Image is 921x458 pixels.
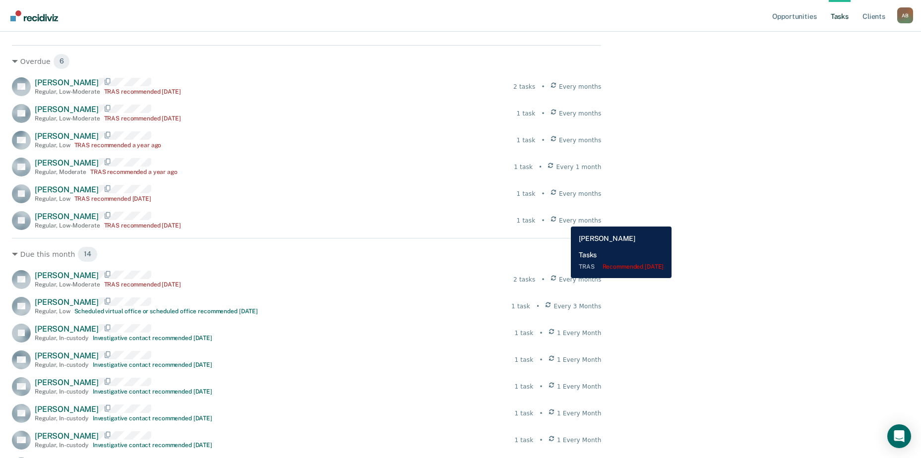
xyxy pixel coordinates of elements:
[513,275,535,284] div: 2 tasks
[514,163,533,172] div: 1 task
[35,378,99,387] span: [PERSON_NAME]
[557,355,602,364] span: 1 Every Month
[93,415,212,422] div: Investigative contact recommended [DATE]
[53,54,70,69] span: 6
[35,335,89,342] div: Regular , In-custody
[539,436,543,445] div: •
[35,351,99,360] span: [PERSON_NAME]
[511,302,530,311] div: 1 task
[559,109,602,118] span: Every months
[35,131,99,141] span: [PERSON_NAME]
[35,185,99,194] span: [PERSON_NAME]
[557,409,602,418] span: 1 Every Month
[559,189,602,198] span: Every months
[539,329,543,338] div: •
[559,136,602,145] span: Every months
[557,436,602,445] span: 1 Every Month
[541,82,545,91] div: •
[514,409,533,418] div: 1 task
[517,109,536,118] div: 1 task
[35,88,100,95] div: Regular , Low-Moderate
[104,222,181,229] div: TRAS recommended [DATE]
[35,222,100,229] div: Regular , Low-Moderate
[35,142,70,149] div: Regular , Low
[557,329,602,338] span: 1 Every Month
[514,329,533,338] div: 1 task
[93,361,212,368] div: Investigative contact recommended [DATE]
[35,388,89,395] div: Regular , In-custody
[74,195,151,202] div: TRAS recommended [DATE]
[35,297,99,307] span: [PERSON_NAME]
[541,189,545,198] div: •
[35,404,99,414] span: [PERSON_NAME]
[556,163,602,172] span: Every 1 month
[541,109,545,118] div: •
[35,195,70,202] div: Regular , Low
[557,382,602,391] span: 1 Every Month
[35,271,99,280] span: [PERSON_NAME]
[35,212,99,221] span: [PERSON_NAME]
[74,142,162,149] div: TRAS recommended a year ago
[559,216,602,225] span: Every months
[536,302,540,311] div: •
[897,7,913,23] div: A B
[35,324,99,334] span: [PERSON_NAME]
[77,246,98,262] span: 14
[35,415,89,422] div: Regular , In-custody
[35,442,89,449] div: Regular , In-custody
[514,382,533,391] div: 1 task
[104,88,181,95] div: TRAS recommended [DATE]
[104,115,181,122] div: TRAS recommended [DATE]
[35,281,100,288] div: Regular , Low-Moderate
[93,388,212,395] div: Investigative contact recommended [DATE]
[539,163,542,172] div: •
[12,246,601,262] div: Due this month 14
[35,105,99,114] span: [PERSON_NAME]
[35,361,89,368] div: Regular , In-custody
[35,308,70,315] div: Regular , Low
[35,115,100,122] div: Regular , Low-Moderate
[517,189,536,198] div: 1 task
[539,355,543,364] div: •
[35,169,86,175] div: Regular , Moderate
[104,281,181,288] div: TRAS recommended [DATE]
[541,216,545,225] div: •
[517,216,536,225] div: 1 task
[887,424,911,448] div: Open Intercom Messenger
[12,54,601,69] div: Overdue 6
[93,442,212,449] div: Investigative contact recommended [DATE]
[559,82,602,91] span: Every months
[35,78,99,87] span: [PERSON_NAME]
[35,158,99,168] span: [PERSON_NAME]
[35,431,99,441] span: [PERSON_NAME]
[10,10,58,21] img: Recidiviz
[74,308,258,315] div: Scheduled virtual office or scheduled office recommended [DATE]
[539,382,543,391] div: •
[539,409,543,418] div: •
[514,436,533,445] div: 1 task
[541,136,545,145] div: •
[897,7,913,23] button: Profile dropdown button
[514,355,533,364] div: 1 task
[541,275,545,284] div: •
[559,275,602,284] span: Every months
[90,169,178,175] div: TRAS recommended a year ago
[93,335,212,342] div: Investigative contact recommended [DATE]
[513,82,535,91] div: 2 tasks
[553,302,601,311] span: Every 3 Months
[517,136,536,145] div: 1 task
